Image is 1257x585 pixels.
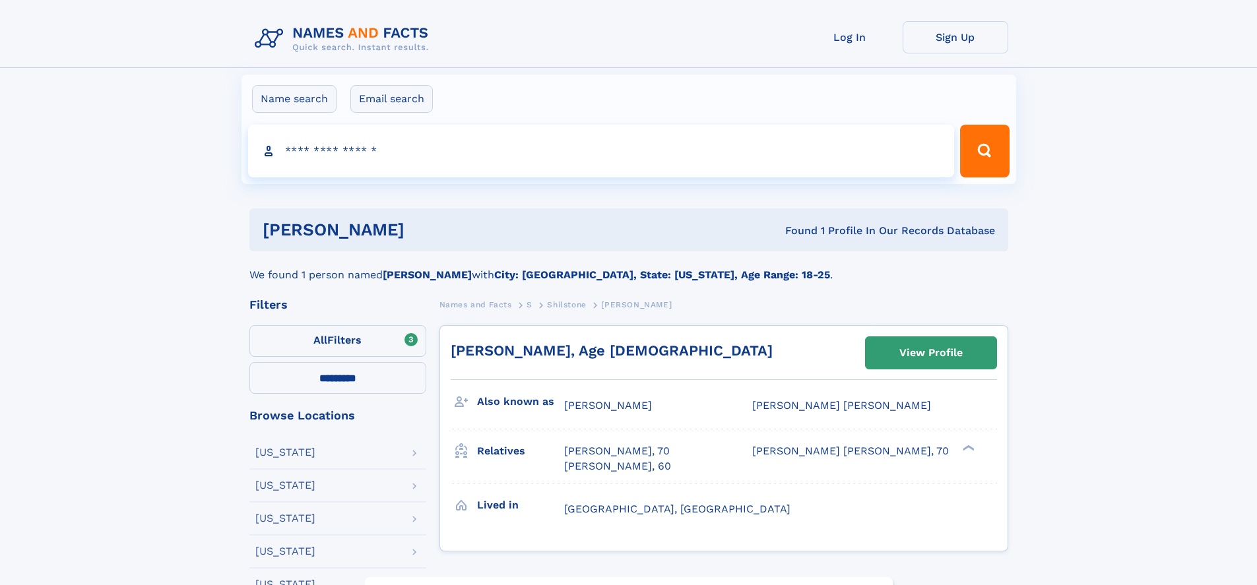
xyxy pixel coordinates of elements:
a: View Profile [866,337,996,369]
a: [PERSON_NAME] [PERSON_NAME], 70 [752,444,949,458]
div: View Profile [899,338,963,368]
span: [PERSON_NAME] [564,399,652,412]
button: Search Button [960,125,1009,177]
div: ❯ [959,444,975,452]
label: Name search [252,85,337,113]
a: Log In [797,21,903,53]
a: S [527,296,532,313]
img: Logo Names and Facts [249,21,439,57]
h3: Lived in [477,494,564,516]
span: [PERSON_NAME] [PERSON_NAME] [752,399,931,412]
a: [PERSON_NAME], 70 [564,444,670,458]
label: Email search [350,85,433,113]
div: Filters [249,299,426,311]
label: Filters [249,325,426,357]
a: Shilstone [547,296,586,313]
div: We found 1 person named with . [249,251,1008,283]
b: [PERSON_NAME] [383,268,472,281]
span: [PERSON_NAME] [601,300,672,309]
a: [PERSON_NAME], Age [DEMOGRAPHIC_DATA] [451,342,773,359]
span: All [313,334,327,346]
a: [PERSON_NAME], 60 [564,459,671,474]
b: City: [GEOGRAPHIC_DATA], State: [US_STATE], Age Range: 18-25 [494,268,830,281]
input: search input [248,125,955,177]
a: Names and Facts [439,296,512,313]
span: S [527,300,532,309]
a: Sign Up [903,21,1008,53]
div: [US_STATE] [255,447,315,458]
h3: Also known as [477,390,564,413]
span: Shilstone [547,300,586,309]
div: [US_STATE] [255,480,315,491]
h1: [PERSON_NAME] [263,222,595,238]
h3: Relatives [477,440,564,462]
div: [US_STATE] [255,546,315,557]
div: Browse Locations [249,410,426,421]
span: [GEOGRAPHIC_DATA], [GEOGRAPHIC_DATA] [564,503,790,515]
div: Found 1 Profile In Our Records Database [595,224,995,238]
div: [US_STATE] [255,513,315,524]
